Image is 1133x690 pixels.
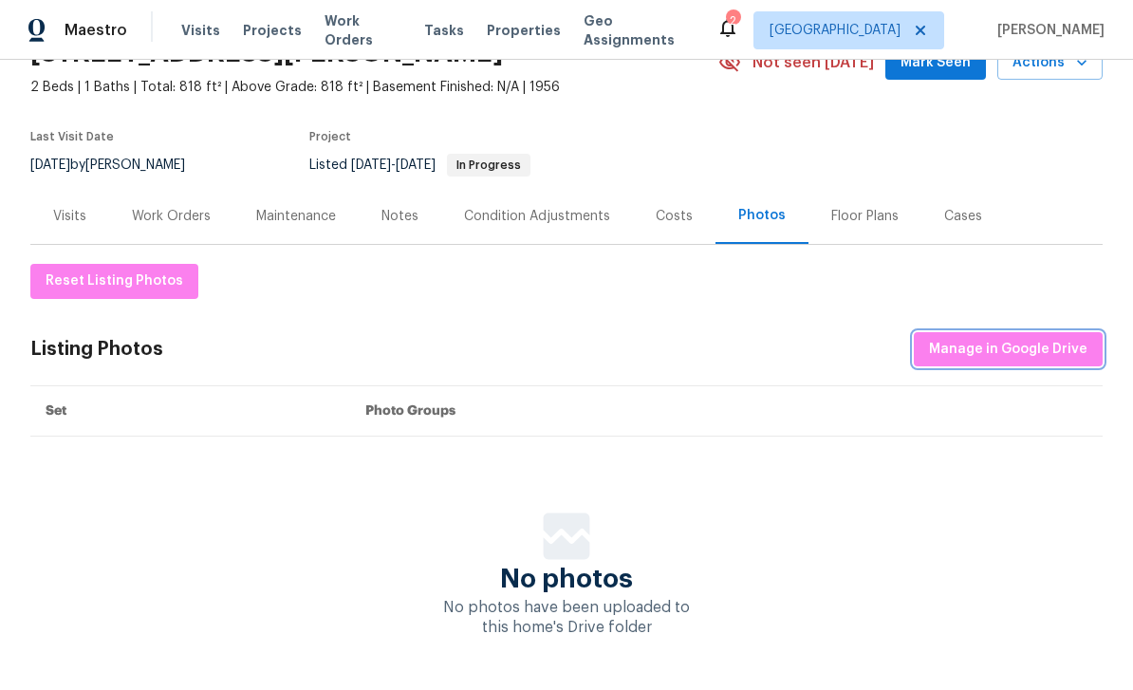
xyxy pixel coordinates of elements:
span: Not seen [DATE] [752,53,874,72]
span: No photos have been uploaded to this home's Drive folder [443,600,690,635]
th: Photo Groups [350,386,1103,437]
span: Properties [487,21,561,40]
span: [DATE] [396,159,436,172]
div: Photos [738,206,786,225]
div: by [PERSON_NAME] [30,154,208,177]
span: Projects [243,21,302,40]
th: Set [30,386,350,437]
button: Reset Listing Photos [30,264,198,299]
span: In Progress [449,159,529,171]
span: Actions [1012,51,1087,75]
span: Last Visit Date [30,131,114,142]
span: Work Orders [325,11,401,49]
span: Project [309,131,351,142]
span: Manage in Google Drive [929,338,1087,362]
div: Notes [381,207,418,226]
span: Reset Listing Photos [46,270,183,293]
span: - [351,159,436,172]
div: Costs [656,207,693,226]
div: Condition Adjustments [464,207,610,226]
button: Mark Seen [885,46,986,81]
button: Actions [997,46,1103,81]
span: No photos [500,569,633,588]
span: [PERSON_NAME] [990,21,1105,40]
span: [DATE] [351,159,391,172]
div: Floor Plans [831,207,899,226]
div: Cases [944,207,982,226]
span: [GEOGRAPHIC_DATA] [770,21,901,40]
span: Listed [309,159,530,172]
div: Listing Photos [30,340,163,359]
span: Geo Assignments [584,11,694,49]
span: Maestro [65,21,127,40]
span: [DATE] [30,159,70,172]
h2: [STREET_ADDRESS][PERSON_NAME] [30,44,503,63]
button: Manage in Google Drive [914,332,1103,367]
div: Maintenance [256,207,336,226]
span: Mark Seen [901,51,971,75]
span: Tasks [424,24,464,37]
span: Visits [181,21,220,40]
div: Visits [53,207,86,226]
div: Work Orders [132,207,211,226]
span: 2 Beds | 1 Baths | Total: 818 ft² | Above Grade: 818 ft² | Basement Finished: N/A | 1956 [30,78,718,97]
div: 2 [726,11,739,30]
